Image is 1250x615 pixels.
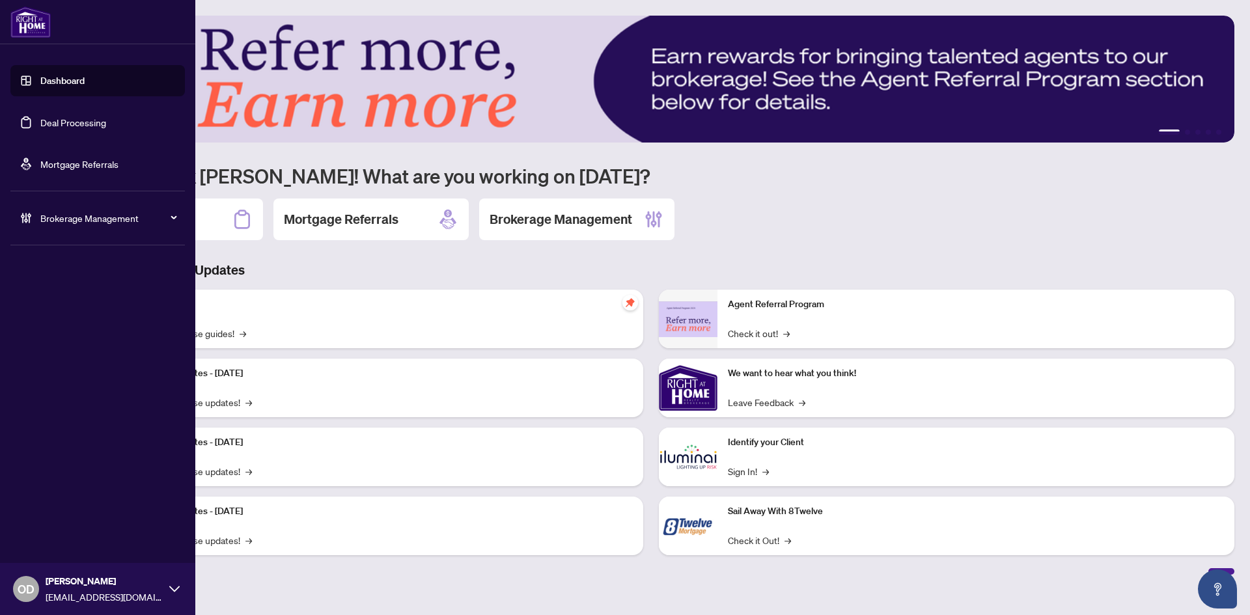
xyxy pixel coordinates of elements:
[728,504,1224,519] p: Sail Away With 8Twelve
[245,533,252,547] span: →
[728,366,1224,381] p: We want to hear what you think!
[245,395,252,409] span: →
[240,326,246,340] span: →
[490,210,632,228] h2: Brokerage Management
[1159,130,1180,135] button: 1
[785,533,791,547] span: →
[68,163,1234,188] h1: Welcome back [PERSON_NAME]! What are you working on [DATE]?
[659,497,717,555] img: Sail Away With 8Twelve
[40,116,106,128] a: Deal Processing
[659,359,717,417] img: We want to hear what you think!
[1185,130,1190,135] button: 2
[622,295,638,310] span: pushpin
[46,590,163,604] span: [EMAIL_ADDRESS][DOMAIN_NAME]
[46,574,163,588] span: [PERSON_NAME]
[799,395,805,409] span: →
[659,428,717,486] img: Identify your Client
[659,301,717,337] img: Agent Referral Program
[137,435,633,450] p: Platform Updates - [DATE]
[10,7,51,38] img: logo
[762,464,769,478] span: →
[284,210,398,228] h2: Mortgage Referrals
[728,395,805,409] a: Leave Feedback→
[783,326,790,340] span: →
[728,326,790,340] a: Check it out!→
[728,464,769,478] a: Sign In!→
[40,211,176,225] span: Brokerage Management
[68,16,1234,143] img: Slide 0
[1195,130,1201,135] button: 3
[68,261,1234,279] h3: Brokerage & Industry Updates
[1206,130,1211,135] button: 4
[245,464,252,478] span: →
[728,533,791,547] a: Check it Out!→
[137,297,633,312] p: Self-Help
[728,297,1224,312] p: Agent Referral Program
[137,366,633,381] p: Platform Updates - [DATE]
[728,435,1224,450] p: Identify your Client
[40,158,118,170] a: Mortgage Referrals
[1198,569,1237,608] button: Open asap
[1216,130,1221,135] button: 5
[18,580,35,598] span: OD
[137,504,633,519] p: Platform Updates - [DATE]
[40,75,85,87] a: Dashboard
